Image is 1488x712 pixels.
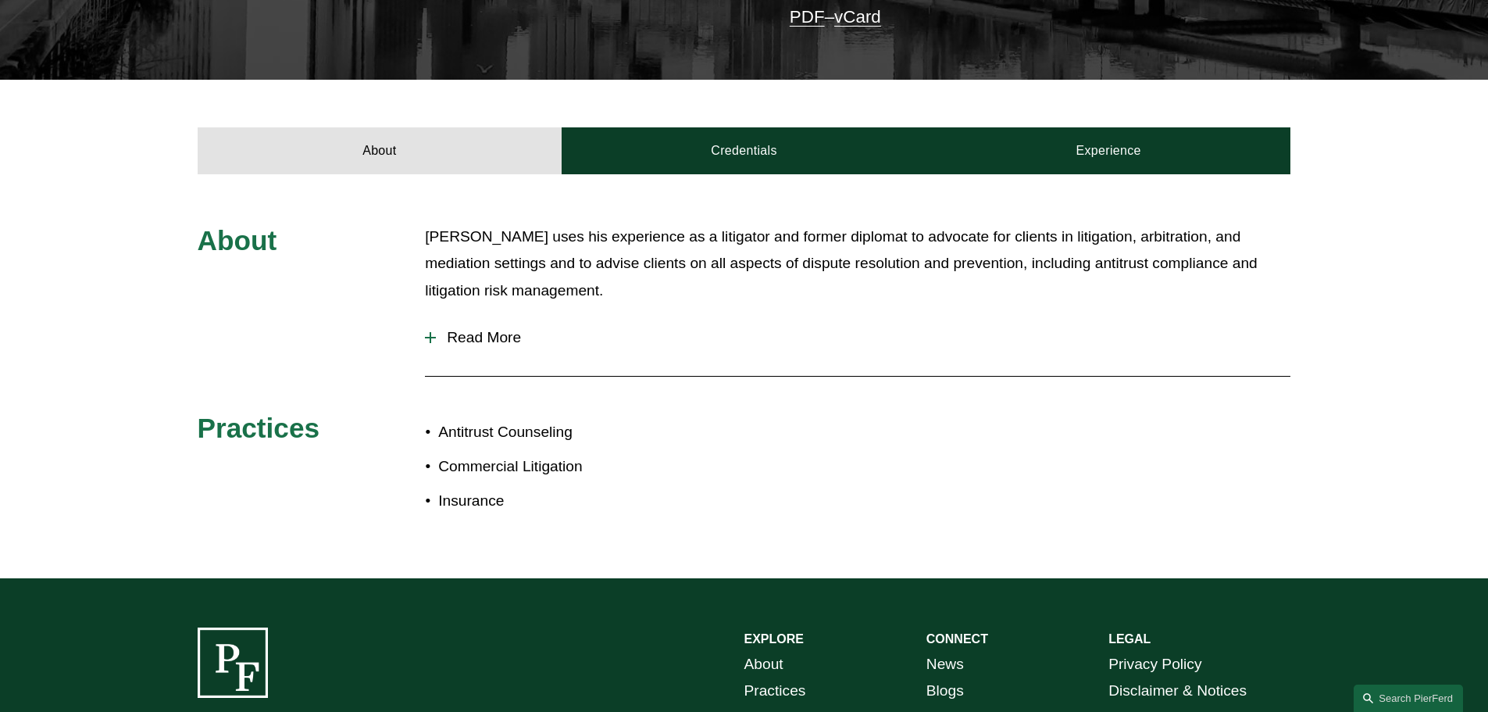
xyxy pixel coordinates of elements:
p: Antitrust Counseling [438,419,744,446]
a: Experience [926,127,1291,174]
a: Disclaimer & Notices [1108,678,1247,705]
span: Read More [436,329,1290,346]
p: [PERSON_NAME] uses his experience as a litigator and former diplomat to advocate for clients in l... [425,224,1290,305]
strong: LEGAL [1108,632,1151,646]
a: Practices [744,678,806,705]
span: About [198,225,277,256]
strong: EXPLORE [744,632,804,646]
a: About [744,651,783,678]
strong: CONNECT [926,632,988,646]
p: Commercial Litigation [438,453,744,481]
p: Insurance [438,488,744,515]
a: Search this site [1354,685,1463,712]
a: PDF [790,7,825,27]
a: Privacy Policy [1108,651,1201,678]
a: News [926,651,964,678]
a: vCard [834,7,881,27]
a: About [198,127,562,174]
a: Credentials [562,127,926,174]
span: Practices [198,413,320,443]
a: Blogs [926,678,964,705]
button: Read More [425,317,1290,358]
